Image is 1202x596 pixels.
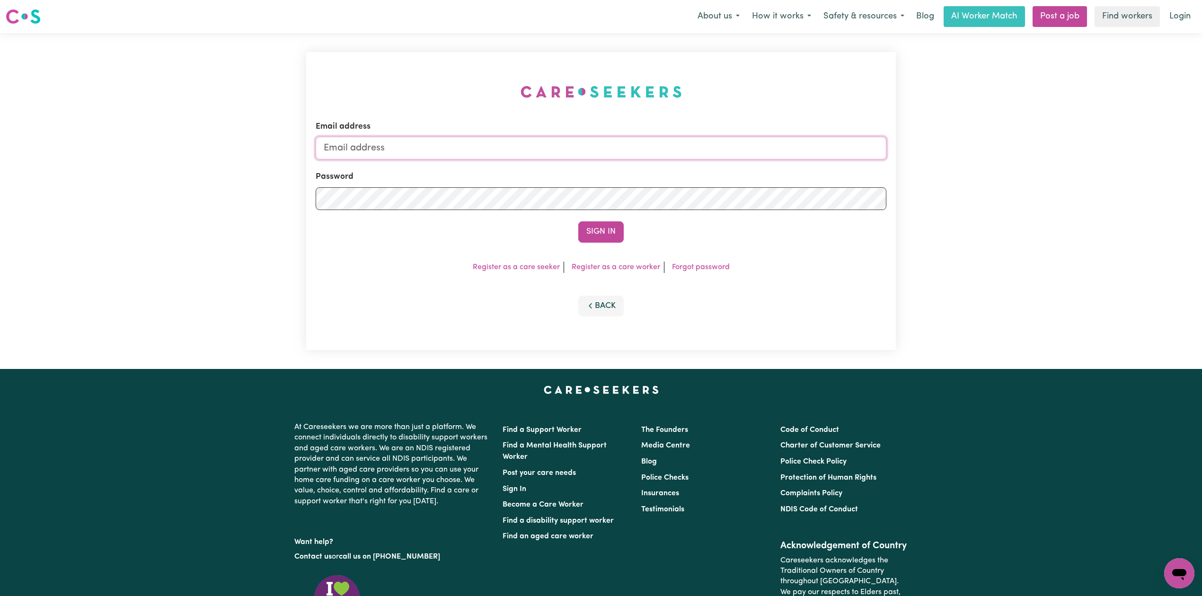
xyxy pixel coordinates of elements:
a: Register as a care worker [572,263,660,271]
a: Blog [641,458,657,465]
a: AI Worker Match [944,6,1025,27]
a: Find a disability support worker [503,517,614,525]
a: call us on [PHONE_NUMBER] [339,553,440,561]
p: or [294,548,491,566]
a: Post your care needs [503,469,576,477]
a: The Founders [641,426,688,434]
a: Insurances [641,490,679,497]
p: Want help? [294,533,491,547]
label: Email address [316,121,371,133]
a: Find a Mental Health Support Worker [503,442,607,461]
label: Password [316,171,354,183]
a: Forgot password [672,263,730,271]
button: Safety & resources [817,7,910,26]
a: Testimonials [641,506,684,513]
a: Police Check Policy [780,458,847,465]
a: Find workers [1095,6,1160,27]
a: Sign In [503,485,526,493]
a: Charter of Customer Service [780,442,881,449]
input: Email address [316,137,886,159]
a: Media Centre [641,442,690,449]
a: Register as a care seeker [473,263,560,271]
a: Code of Conduct [780,426,839,434]
p: At Careseekers we are more than just a platform. We connect individuals directly to disability su... [294,418,491,510]
a: Protection of Human Rights [780,474,876,482]
a: Blog [910,6,940,27]
a: Careseekers logo [6,6,41,27]
a: Login [1164,6,1196,27]
a: Become a Care Worker [503,501,583,508]
a: Police Checks [641,474,689,482]
a: Careseekers home page [544,386,659,394]
a: NDIS Code of Conduct [780,506,858,513]
a: Contact us [294,553,332,561]
button: About us [691,7,746,26]
iframe: Button to launch messaging window [1164,558,1194,588]
a: Complaints Policy [780,490,842,497]
img: Careseekers logo [6,8,41,25]
a: Find a Support Worker [503,426,582,434]
a: Post a job [1033,6,1087,27]
button: Back [578,296,624,316]
button: How it works [746,7,817,26]
button: Sign In [578,221,624,242]
h2: Acknowledgement of Country [780,540,908,552]
a: Find an aged care worker [503,533,593,540]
